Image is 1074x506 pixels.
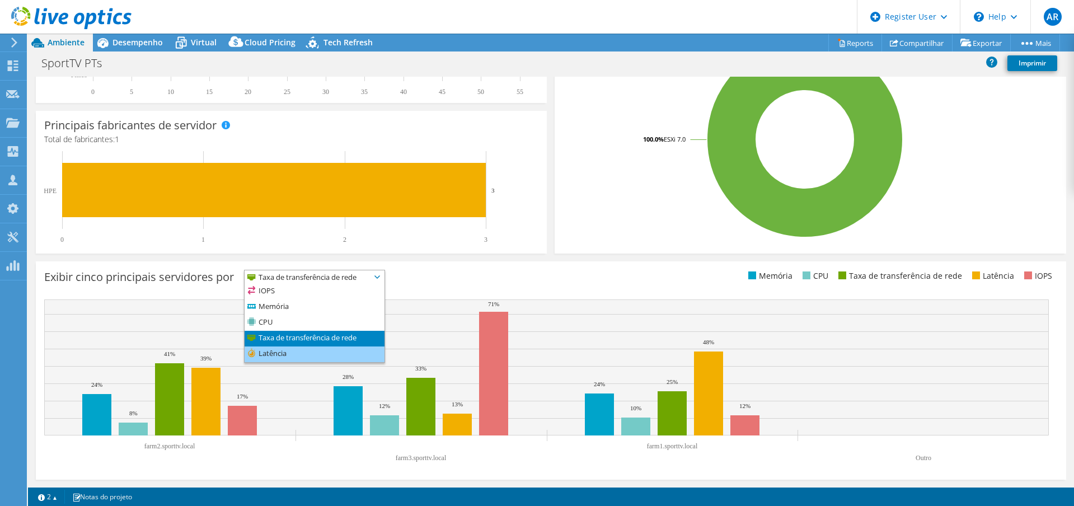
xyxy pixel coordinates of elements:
text: 13% [452,401,463,407]
li: Taxa de transferência de rede [245,331,384,346]
li: Latência [969,270,1014,282]
text: 45 [439,88,445,96]
a: Exportar [952,34,1011,51]
svg: \n [974,12,984,22]
span: Desempenho [112,37,163,48]
li: Memória [245,299,384,315]
text: 15 [206,88,213,96]
text: HPE [44,187,57,195]
text: farm1.sporttv.local [647,442,698,450]
text: Outro [916,454,931,462]
text: 71% [488,301,499,307]
a: Reports [828,34,882,51]
text: 50 [477,88,484,96]
li: CPU [245,315,384,331]
span: Tech Refresh [323,37,373,48]
li: IOPS [245,284,384,299]
span: Ambiente [48,37,85,48]
text: 10% [630,405,641,411]
text: 55 [517,88,523,96]
text: 10 [167,88,174,96]
text: 25% [667,378,678,385]
span: Virtual [191,37,217,48]
a: Imprimir [1007,55,1057,71]
text: 24% [91,381,102,388]
text: 17% [237,393,248,400]
text: 33% [415,365,426,372]
h4: Total de fabricantes: [44,133,538,146]
text: 41% [164,350,175,357]
text: 5 [130,88,133,96]
tspan: ESXi 7.0 [664,135,686,143]
span: AR [1044,8,1062,26]
text: 1 [201,236,205,243]
text: 0 [60,236,64,243]
li: Taxa de transferência de rede [836,270,962,282]
li: Latência [245,346,384,362]
a: Mais [1010,34,1060,51]
text: 25 [284,88,290,96]
li: IOPS [1021,270,1052,282]
text: 3 [484,236,487,243]
li: Memória [745,270,792,282]
span: Taxa de transferência de rede [245,270,370,284]
text: 8% [129,410,138,416]
text: 2 [343,236,346,243]
text: 28% [343,373,354,380]
text: 3 [491,187,495,194]
text: 0 [91,88,95,96]
li: CPU [800,270,828,282]
text: 24% [594,381,605,387]
text: 48% [703,339,714,345]
a: 2 [30,490,65,504]
text: 39% [200,355,212,362]
h3: Principais fabricantes de servidor [44,119,217,132]
tspan: 100.0% [643,135,664,143]
text: 35 [361,88,368,96]
text: 20 [245,88,251,96]
span: Cloud Pricing [245,37,296,48]
h1: SportTV PTs [36,57,119,69]
text: 40 [400,88,407,96]
text: farm2.sporttv.local [144,442,195,450]
text: 12% [739,402,751,409]
text: farm3.sporttv.local [396,454,447,462]
span: 1 [115,134,119,144]
text: 30 [322,88,329,96]
text: 12% [379,402,390,409]
a: Compartilhar [881,34,953,51]
a: Notas do projeto [64,490,140,504]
